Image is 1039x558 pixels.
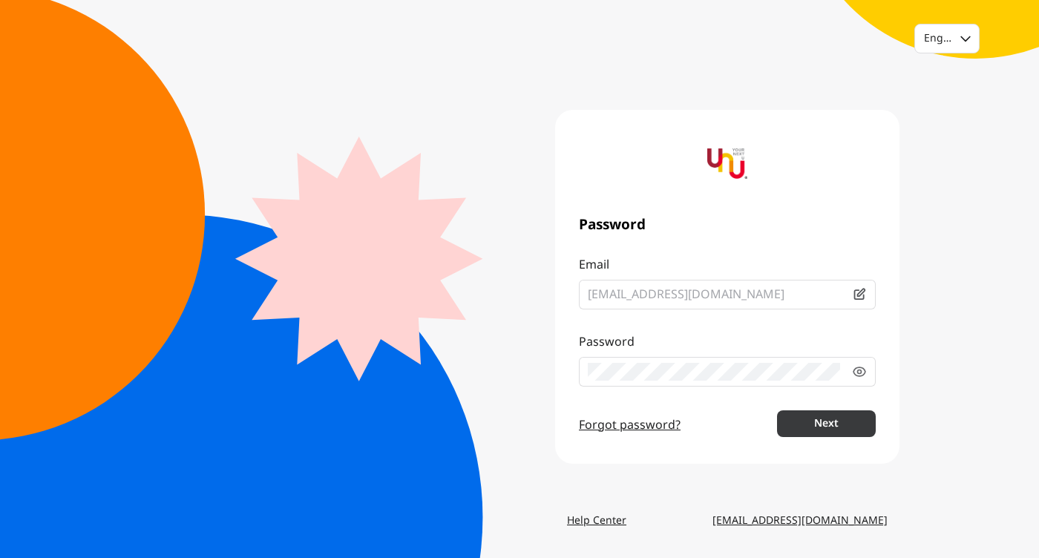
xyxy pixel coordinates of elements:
p: Email [579,256,876,274]
a: [EMAIL_ADDRESS][DOMAIN_NAME] [701,508,899,534]
input: Email [588,286,840,303]
div: English [924,31,951,46]
img: yournextu-logo-vertical-compact-v2.png [707,144,747,184]
span: Password [579,217,876,234]
button: Next [777,410,876,437]
p: Password [579,333,876,351]
a: Forgot password? [579,416,681,434]
a: Help Center [555,508,638,534]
